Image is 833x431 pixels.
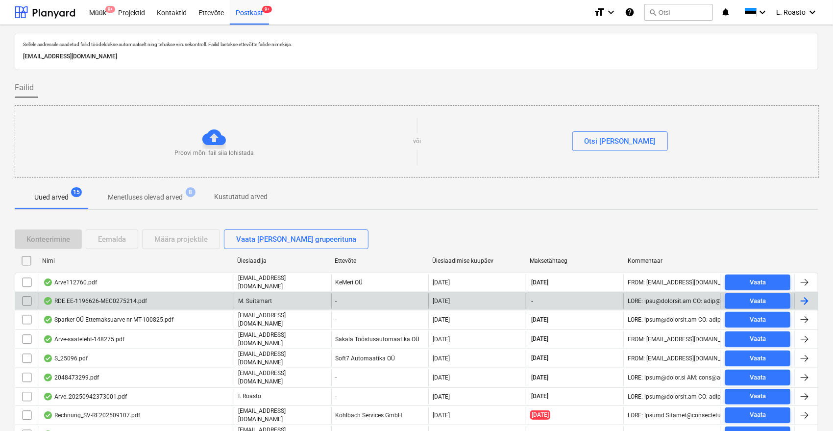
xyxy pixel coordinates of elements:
button: Otsi [PERSON_NAME] [572,131,668,151]
button: Vaata [PERSON_NAME] grupeerituna [224,229,368,249]
button: Vaata [725,331,790,347]
i: format_size [593,6,605,18]
div: - [331,369,429,386]
span: 15 [71,187,82,197]
div: Kohlbach Services GmbH [331,407,429,424]
div: Otsi [PERSON_NAME] [585,135,656,148]
div: - [331,389,429,405]
div: [DATE] [433,298,450,304]
button: Otsi [644,4,713,21]
p: I. Roasto [238,392,261,401]
div: Vaata [750,333,766,345]
span: [DATE] [530,392,549,401]
button: Vaata [725,312,790,328]
p: Uued arved [34,192,69,203]
div: Vaata [750,409,766,421]
div: RDE.EE-1196626-MEC0275214.pdf [43,297,147,305]
i: keyboard_arrow_down [605,6,617,18]
div: Soft7 Automaatika OÜ [331,350,429,367]
div: Vaata [PERSON_NAME] grupeerituna [236,233,356,246]
p: või [413,137,421,146]
p: [EMAIL_ADDRESS][DOMAIN_NAME] [238,274,327,291]
div: Arve112760.pdf [43,279,97,286]
div: [DATE] [433,393,450,400]
span: [DATE] [530,335,549,343]
div: Kommentaar [628,257,717,264]
i: notifications [721,6,731,18]
div: [DATE] [433,412,450,419]
span: [DATE] [530,374,549,382]
p: [EMAIL_ADDRESS][DOMAIN_NAME] [238,407,327,424]
div: Vaata [750,314,766,326]
i: keyboard_arrow_down [757,6,768,18]
p: M. Suitsmart [238,297,272,305]
div: KeMeri OÜ [331,274,429,291]
button: Vaata [725,389,790,405]
button: Vaata [725,351,790,366]
div: Arve-saateleht-148275.pdf [43,335,124,343]
button: Vaata [725,275,790,290]
p: [EMAIL_ADDRESS][DOMAIN_NAME] [238,350,327,367]
span: [DATE] [530,354,549,362]
button: Vaata [725,293,790,309]
span: search [649,8,657,16]
div: [DATE] [433,374,450,381]
p: [EMAIL_ADDRESS][DOMAIN_NAME] [238,369,327,386]
div: Üleslaadimise kuupäev [433,257,522,264]
p: Proovi mõni fail siia lohistada [174,149,254,157]
div: Andmed failist loetud [43,335,53,343]
div: Sparker OÜ Ettemaksuarve nr MT-100825.pdf [43,316,173,324]
span: [DATE] [530,279,549,287]
div: - [331,293,429,309]
div: Andmed failist loetud [43,355,53,362]
div: Ettevõte [335,257,424,264]
div: [DATE] [433,279,450,286]
p: [EMAIL_ADDRESS][DOMAIN_NAME] [23,51,810,62]
p: Sellele aadressile saadetud failid töödeldakse automaatselt ning tehakse viirusekontroll. Failid ... [23,41,810,48]
button: Vaata [725,407,790,423]
div: 2048473299.pdf [43,374,99,381]
div: Nimi [42,257,229,264]
div: Andmed failist loetud [43,411,53,419]
span: - [530,297,534,305]
div: Andmed failist loetud [43,374,53,381]
span: 9+ [105,6,115,13]
p: Menetluses olevad arved [108,192,183,203]
div: - [331,311,429,328]
div: Andmed failist loetud [43,279,53,286]
span: [DATE] [530,316,549,324]
div: S_25096.pdf [43,355,88,362]
div: Maksetähtaeg [530,257,620,264]
p: [EMAIL_ADDRESS][DOMAIN_NAME] [238,311,327,328]
div: Vaata [750,353,766,364]
span: [DATE] [530,410,550,420]
div: Arve_20250942373001.pdf [43,393,127,401]
i: Abikeskus [625,6,635,18]
div: [DATE] [433,336,450,343]
i: keyboard_arrow_down [807,6,818,18]
span: L. Roasto [776,8,806,16]
div: Üleslaadija [237,257,327,264]
div: Vaata [750,391,766,402]
div: Sakala Tööstusautomaatika OÜ [331,331,429,348]
div: Andmed failist loetud [43,393,53,401]
div: Rechnung_SV-RE202509107.pdf [43,411,140,419]
button: Vaata [725,370,790,385]
div: Proovi mõni fail siia lohistadavõiOtsi [PERSON_NAME] [15,105,819,177]
div: Vaata [750,296,766,307]
p: [EMAIL_ADDRESS][DOMAIN_NAME] [238,331,327,348]
div: [DATE] [433,355,450,362]
div: Vaata [750,372,766,383]
span: Failid [15,82,34,94]
span: 8 [186,187,196,197]
span: 9+ [262,6,272,13]
p: Kustutatud arved [214,192,268,202]
div: Vaata [750,277,766,288]
div: [DATE] [433,316,450,323]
